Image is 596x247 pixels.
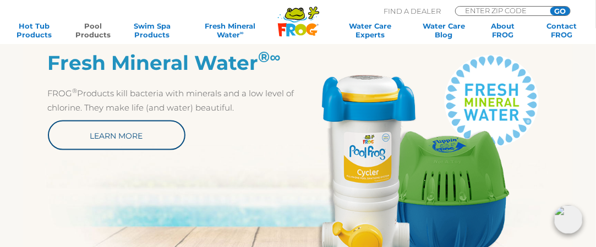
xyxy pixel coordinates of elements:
[48,86,298,115] p: FROG Products kill bacteria with minerals and a low level of chlorine. They make life (and water)...
[48,120,185,150] a: Learn More
[70,21,116,39] a: PoolProducts
[550,7,570,15] input: GO
[464,7,538,14] input: Zip Code Form
[48,51,298,75] h2: Fresh Mineral Water
[421,21,467,39] a: Water CareBlog
[129,21,175,39] a: Swim SpaProducts
[188,21,272,39] a: Fresh MineralWater∞
[539,21,585,39] a: ContactFROG
[240,30,244,36] sup: ∞
[332,21,408,39] a: Water CareExperts
[73,87,78,95] sup: ®
[480,21,526,39] a: AboutFROG
[11,21,57,39] a: Hot TubProducts
[259,48,270,66] sup: ®
[270,48,281,66] sup: ∞
[554,205,583,234] img: openIcon
[384,6,441,16] p: Find A Dealer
